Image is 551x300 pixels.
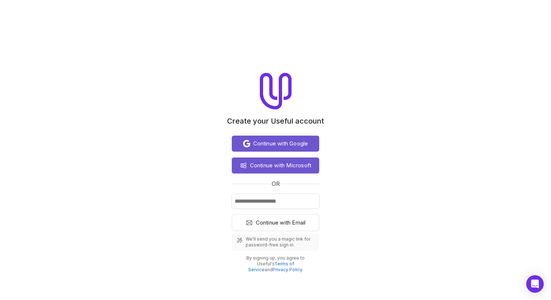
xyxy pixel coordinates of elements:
[273,267,302,272] a: Privacy Policy
[250,161,312,170] span: Continue with Microsoft
[526,275,544,293] div: Open Intercom Messenger
[256,218,306,227] span: Continue with Email
[232,157,319,174] button: Continue with Microsoft
[232,194,319,209] input: Email
[227,117,324,125] h1: Create your Useful account
[232,136,319,152] button: Continue with Google
[246,236,315,248] span: We'll send you a magic link for password-free sign in.
[253,139,308,148] span: Continue with Google
[271,179,280,188] span: or
[248,261,294,272] a: Terms of Service
[238,255,313,273] p: By signing up, you agree to Useful's and .
[232,214,319,231] button: Continue with Email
